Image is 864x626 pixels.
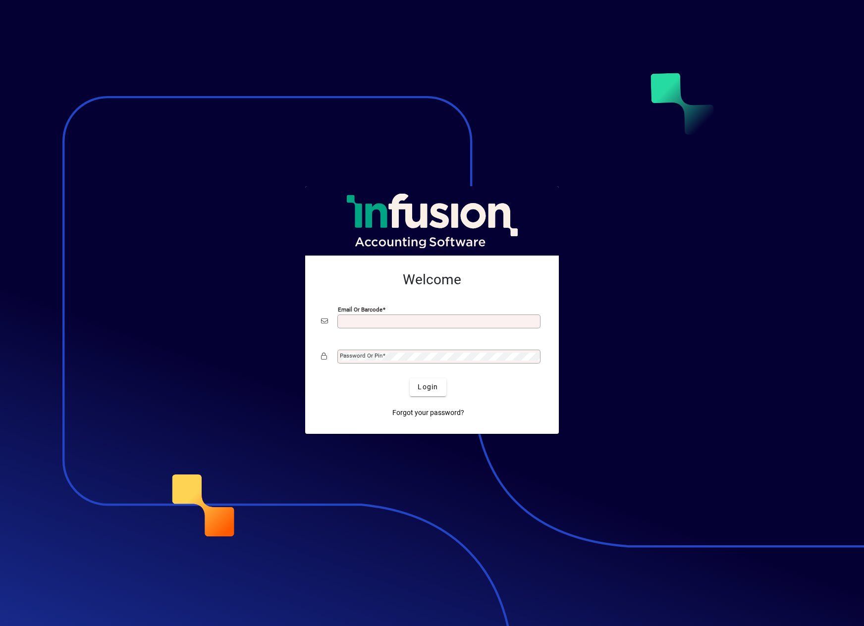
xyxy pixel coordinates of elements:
button: Login [410,378,446,396]
h2: Welcome [321,271,543,288]
span: Login [418,382,438,392]
span: Forgot your password? [392,408,464,418]
a: Forgot your password? [388,404,468,422]
mat-label: Email or Barcode [338,306,382,313]
mat-label: Password or Pin [340,352,382,359]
